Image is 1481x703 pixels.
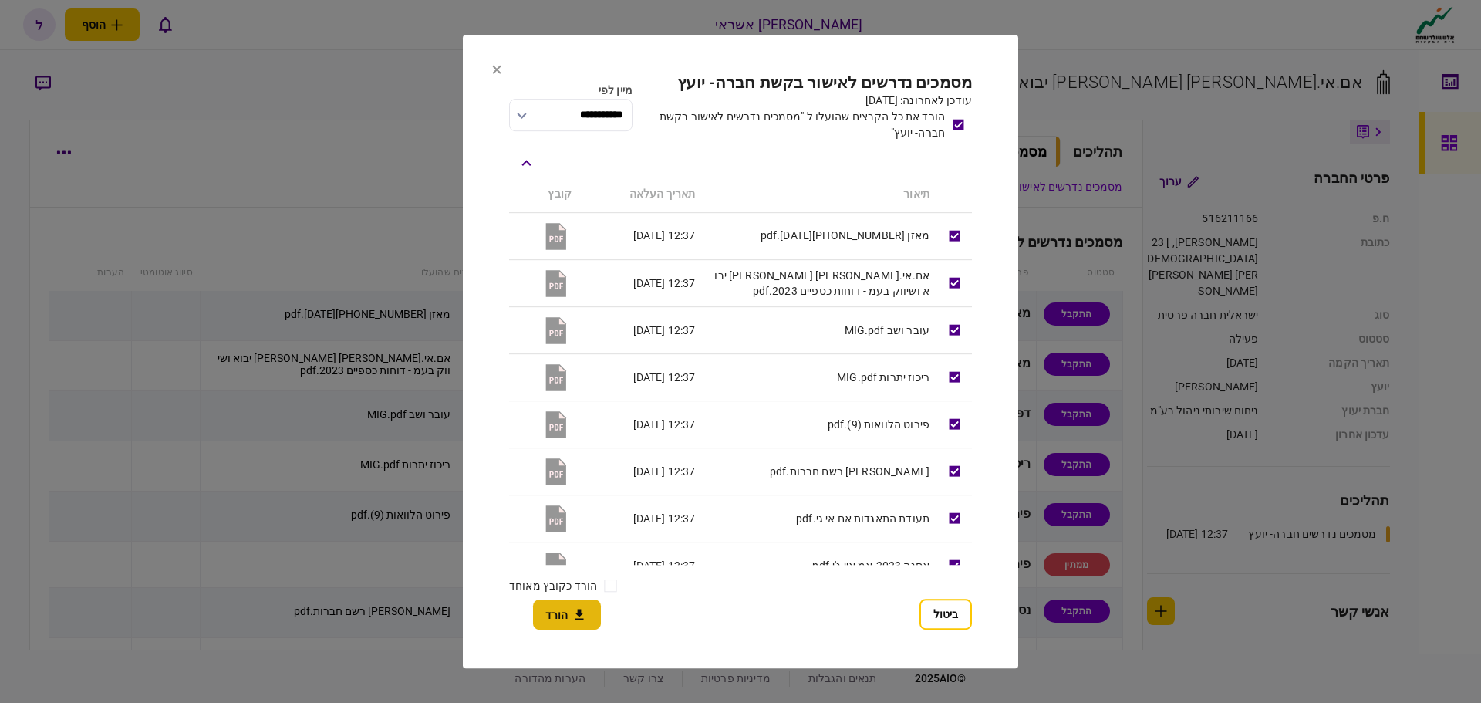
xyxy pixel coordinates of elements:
[509,83,633,99] div: מיין לפי
[919,599,972,630] button: ביטול
[509,177,579,213] th: קובץ
[703,306,937,353] td: עובר ושב MIG.pdf
[703,495,937,542] td: תעודת התאגדות אם אי גי.pdf
[579,542,703,589] td: 12:37 [DATE]
[703,259,937,306] td: אם.אי.[PERSON_NAME] [PERSON_NAME] יבוא ושיווק בעמ - דוחות כספיים 2023.pdf
[579,177,703,213] th: תאריך העלאה
[703,542,937,589] td: אסנה 2023-אמ איי ג'י.pdf
[703,212,937,259] td: מאזן [PHONE_NUMBER][DATE].pdf
[640,93,972,109] div: עודכן לאחרונה: [DATE]
[533,600,601,630] button: הורד
[579,401,703,448] td: 12:37 [DATE]
[579,212,703,259] td: 12:37 [DATE]
[579,259,703,306] td: 12:37 [DATE]
[579,495,703,542] td: 12:37 [DATE]
[640,73,972,93] h2: מסמכים נדרשים לאישור בקשת חברה- יועץ
[579,353,703,401] td: 12:37 [DATE]
[509,578,597,594] label: הורד כקובץ מאוחד
[703,401,937,448] td: פירוט הלוואות (9).pdf
[579,306,703,353] td: 12:37 [DATE]
[703,177,937,213] th: תיאור
[703,448,937,495] td: [PERSON_NAME] רשם חברות.pdf
[579,448,703,495] td: 12:37 [DATE]
[703,353,937,401] td: ריכוז יתרות MIG.pdf
[640,109,945,141] div: הורד את כל הקבצים שהועלו ל "מסמכים נדרשים לאישור בקשת חברה- יועץ"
